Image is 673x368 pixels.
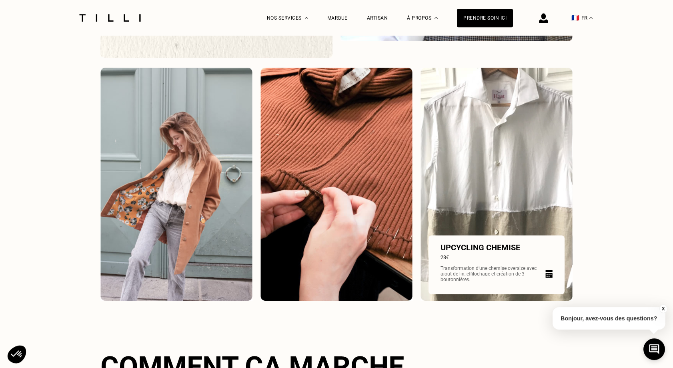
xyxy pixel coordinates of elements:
img: Logo du service de couturière Tilli [76,14,144,22]
p: Bonjour, avez-vous des questions? [553,307,665,330]
img: dressing [100,68,252,301]
button: X [659,304,667,313]
p: Upcycling chemise [441,243,553,252]
img: Menu déroulant à propos [435,17,438,19]
img: menu déroulant [589,17,593,19]
a: Marque [327,15,348,21]
p: Transformation d’une chemise oversize avec ajout de lin, effilochage et création de 3 boutonnières. [441,265,541,282]
img: icône connexion [539,13,548,23]
span: 🇫🇷 [571,14,579,22]
span: 28€ [441,255,449,260]
a: Artisan [367,15,388,21]
a: Prendre soin ici [457,9,513,27]
img: dressing [421,68,573,301]
img: dressing [260,68,413,301]
img: icône calendrier [545,270,553,278]
img: Menu déroulant [305,17,308,19]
